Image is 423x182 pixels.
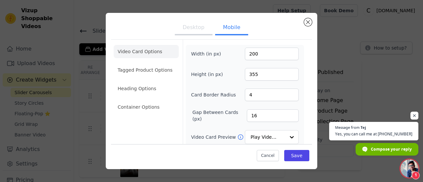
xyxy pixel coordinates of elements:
[304,18,312,26] button: Close modal
[257,150,279,161] button: Cancel
[192,109,247,122] label: Gap Between Cards (px)
[114,82,179,95] li: Heading Options
[114,45,179,58] li: Video Card Options
[335,126,360,129] span: Message from
[175,21,212,35] button: Desktop
[114,100,179,114] li: Container Options
[361,126,366,129] span: Tej
[284,150,309,161] button: Save
[371,143,412,155] span: Compose your reply
[191,71,227,78] label: Height (in px)
[215,21,248,35] button: Mobile
[191,91,236,98] label: Card Border Radius
[191,51,227,57] label: Width (in px)
[191,134,237,140] label: Video Card Preview
[412,171,420,179] span: 1
[114,63,179,77] li: Tagged Product Options
[335,131,412,137] span: Yes, you can call me at [PHONE_NUMBER]
[401,160,418,177] div: Open chat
